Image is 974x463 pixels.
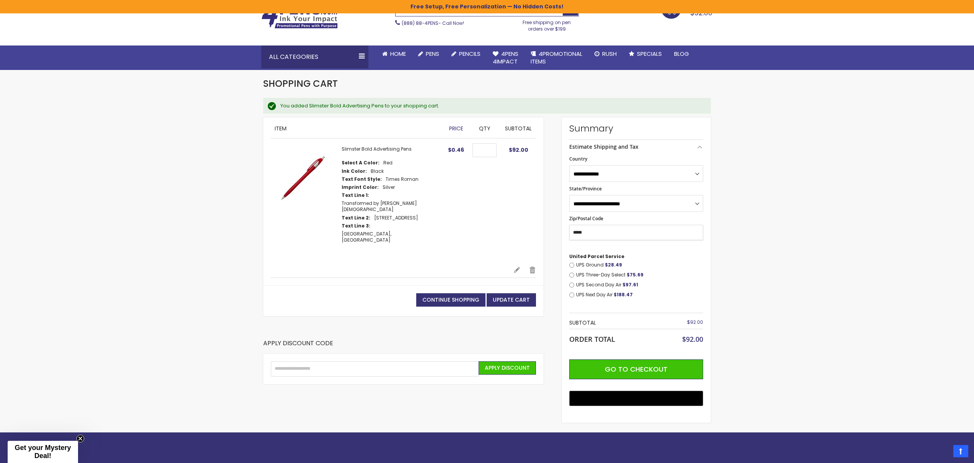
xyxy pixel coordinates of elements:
a: Slimster Bold Advertising Pens [342,146,412,152]
a: Blog [668,45,695,62]
div: Get your Mystery Deal!Close teaser [8,441,78,463]
span: United Parcel Service [569,253,624,260]
a: (888) 88-4PENS [402,20,438,26]
span: Home [390,50,406,58]
a: Continue Shopping [416,293,485,307]
dd: Black [371,168,384,174]
dt: Text Font Style [342,176,382,182]
span: Qty [479,125,490,132]
a: Top [953,445,968,457]
span: Specials [637,50,662,58]
span: Apply Discount [485,364,530,372]
span: $92.00 [687,319,703,325]
dt: Text Line 2 [342,215,370,221]
a: 4PROMOTIONALITEMS [524,45,588,70]
span: $92.00 [509,146,528,154]
dt: Imprint Color [342,184,379,190]
span: Blog [674,50,689,58]
span: Country [569,156,587,162]
a: Rush [588,45,623,62]
dt: Select A Color [342,160,380,166]
span: Price [449,125,463,132]
button: Update Cart [487,293,536,307]
span: Get your Mystery Deal! [15,444,71,460]
span: Go to Checkout [605,364,668,374]
div: All Categories [261,45,368,68]
span: $97.61 [622,281,638,288]
span: $28.49 [605,262,622,268]
strong: Summary [569,122,703,135]
dt: Text Line 1 [342,192,369,198]
span: Zip/Postal Code [569,215,603,222]
button: Go to Checkout [569,359,703,379]
dd: Silver [383,184,395,190]
strong: Estimate Shipping and Tax [569,143,638,150]
span: Pens [426,50,439,58]
span: $75.69 [627,271,643,278]
span: $188.47 [614,291,633,298]
img: Slimster Bold-Red [271,146,334,209]
span: Shopping Cart [263,77,338,90]
strong: Order Total [569,333,615,344]
span: Continue Shopping [422,296,479,304]
label: UPS Ground [576,262,703,268]
span: Update Cart [493,296,530,304]
th: Subtotal [569,317,663,329]
dd: Red [383,160,393,166]
dt: Ink Color [342,168,367,174]
a: 4Pens4impact [487,45,524,70]
span: 4PROMOTIONAL ITEMS [531,50,582,65]
strong: Apply Discount Code [263,339,333,353]
dd: Times Roman [386,176,419,182]
a: Specials [623,45,668,62]
span: Subtotal [505,125,532,132]
button: Buy with GPay [569,391,703,406]
span: $0.46 [448,146,464,154]
a: Pencils [445,45,487,62]
span: - Call Now! [402,20,464,26]
label: UPS Next Day Air [576,292,703,298]
span: Item [275,125,287,132]
label: UPS Second Day Air [576,282,703,288]
img: 4Pens Custom Pens and Promotional Products [261,4,338,29]
dd: [GEOGRAPHIC_DATA], [GEOGRAPHIC_DATA] [342,231,441,243]
button: Close teaser [77,435,84,442]
dd: Transformed by [PERSON_NAME][DEMOGRAPHIC_DATA] [342,200,441,213]
a: Slimster Bold-Red [271,146,342,258]
span: Pencils [459,50,480,58]
a: Pens [412,45,445,62]
label: UPS Three-Day Select [576,272,703,278]
span: Rush [602,50,617,58]
span: 4Pens 4impact [493,50,518,65]
a: Home [376,45,412,62]
span: $92.00 [682,335,703,344]
dt: Text Line 3 [342,223,370,229]
div: You added Slimster Bold Advertising Pens to your shopping cart. [280,102,703,109]
div: Free shipping on pen orders over $199 [515,16,579,32]
span: State/Province [569,185,602,192]
dd: [STREET_ADDRESS] [374,215,418,221]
